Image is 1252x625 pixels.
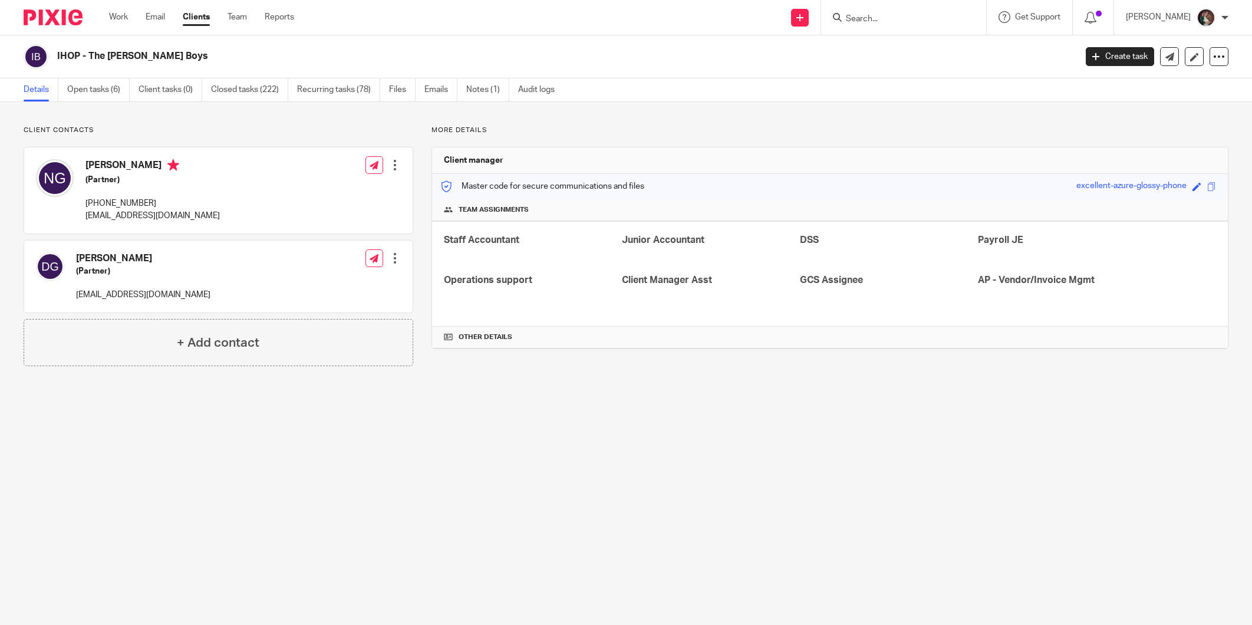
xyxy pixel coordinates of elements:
a: Edit client [1185,47,1204,66]
a: Audit logs [518,78,564,101]
img: Pixie [24,9,83,25]
a: Open tasks (6) [67,78,130,101]
p: [EMAIL_ADDRESS][DOMAIN_NAME] [85,210,220,222]
p: [PHONE_NUMBER] [85,198,220,209]
img: Profile%20picture%20JUS.JPG [1197,8,1215,27]
a: Closed tasks (222) [211,78,288,101]
a: Clients [183,11,210,23]
span: Get Support [1015,13,1060,21]
p: Master code for secure communications and files [441,180,644,192]
span: Operations support [444,275,532,285]
p: [PERSON_NAME] [1126,11,1191,23]
span: Staff Accountant [444,235,519,245]
a: Send new email [1160,47,1179,66]
a: Recurring tasks (78) [297,78,380,101]
a: Details [24,78,58,101]
a: Work [109,11,128,23]
span: AP - Vendor/Invoice Mgmt [978,275,1095,285]
p: [EMAIL_ADDRESS][DOMAIN_NAME] [76,289,210,301]
span: Other details [459,333,512,342]
input: Search [845,14,951,25]
h5: (Partner) [85,174,220,186]
span: DSS [800,235,819,245]
div: excellent-azure-glossy-phone [1076,180,1187,193]
a: Create task [1086,47,1154,66]
h4: [PERSON_NAME] [76,252,210,265]
span: GCS Assignee [800,275,863,285]
a: Reports [265,11,294,23]
h4: [PERSON_NAME] [85,159,220,174]
span: Copy to clipboard [1207,182,1216,191]
span: Client Manager Asst [622,275,712,285]
a: Notes (1) [466,78,509,101]
a: Team [228,11,247,23]
span: Junior Accountant [622,235,704,245]
p: More details [431,126,1228,135]
h3: Client manager [444,154,503,166]
a: Client tasks (0) [139,78,202,101]
h5: (Partner) [76,265,210,277]
span: Team assignments [459,205,529,215]
a: Email [146,11,165,23]
p: Client contacts [24,126,413,135]
span: Payroll JE [978,235,1023,245]
a: Emails [424,78,457,101]
img: svg%3E [36,252,64,281]
img: svg%3E [24,44,48,69]
h2: IHOP - The [PERSON_NAME] Boys [57,50,866,63]
span: Edit code [1192,182,1201,191]
img: svg%3E [36,159,74,197]
a: Files [389,78,416,101]
h4: + Add contact [177,334,259,352]
i: Primary [167,159,179,171]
